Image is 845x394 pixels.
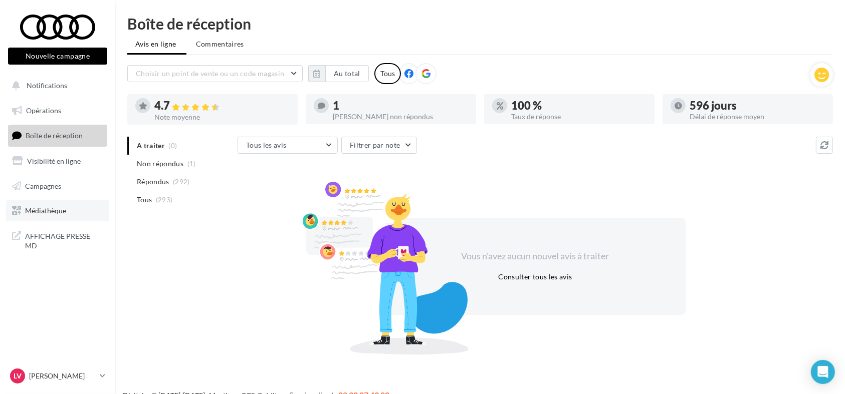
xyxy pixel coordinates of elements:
[246,141,287,149] span: Tous les avis
[27,81,67,90] span: Notifications
[494,271,576,283] button: Consulter tous les avis
[154,100,290,112] div: 4.7
[27,157,81,165] span: Visibilité en ligne
[127,65,303,82] button: Choisir un point de vente ou un code magasin
[238,137,338,154] button: Tous les avis
[26,131,83,140] span: Boîte de réception
[308,65,369,82] button: Au total
[6,100,109,121] a: Opérations
[14,371,22,381] span: LV
[136,69,284,78] span: Choisir un point de vente ou un code magasin
[25,229,103,251] span: AFFICHAGE PRESSE MD
[137,195,152,205] span: Tous
[26,106,61,115] span: Opérations
[8,48,107,65] button: Nouvelle campagne
[325,65,369,82] button: Au total
[511,113,647,120] div: Taux de réponse
[196,40,244,48] span: Commentaires
[374,63,401,84] div: Tous
[690,100,825,111] div: 596 jours
[6,75,105,96] button: Notifications
[449,250,621,263] div: Vous n'avez aucun nouvel avis à traiter
[6,225,109,255] a: AFFICHAGE PRESSE MD
[6,151,109,172] a: Visibilité en ligne
[25,181,61,190] span: Campagnes
[156,196,173,204] span: (293)
[6,176,109,197] a: Campagnes
[811,360,835,384] div: Open Intercom Messenger
[511,100,647,111] div: 100 %
[333,113,468,120] div: [PERSON_NAME] non répondus
[137,177,169,187] span: Répondus
[137,159,183,169] span: Non répondus
[341,137,417,154] button: Filtrer par note
[690,113,825,120] div: Délai de réponse moyen
[6,200,109,221] a: Médiathèque
[154,114,290,121] div: Note moyenne
[6,125,109,146] a: Boîte de réception
[8,366,107,385] a: LV [PERSON_NAME]
[333,100,468,111] div: 1
[173,178,190,186] span: (292)
[25,206,66,215] span: Médiathèque
[187,160,196,168] span: (1)
[127,16,833,31] div: Boîte de réception
[29,371,96,381] p: [PERSON_NAME]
